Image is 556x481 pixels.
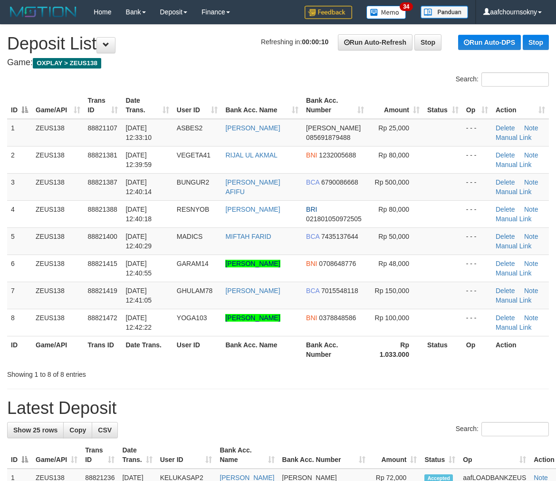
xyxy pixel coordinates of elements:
[319,314,356,322] span: Copy 0378848586 to clipboard
[321,287,358,294] span: Copy 7015548118 to clipboard
[421,442,459,469] th: Status: activate to sort column ascending
[496,287,515,294] a: Delete
[173,92,222,119] th: User ID: activate to sort column ascending
[462,309,492,336] td: - - -
[338,34,412,50] a: Run Auto-Refresh
[306,215,362,223] span: Copy 021801050972505 to clipboard
[375,178,409,186] span: Rp 500,000
[225,287,280,294] a: [PERSON_NAME]
[496,178,515,186] a: Delete
[462,173,492,200] td: - - -
[278,442,370,469] th: Bank Acc. Number: activate to sort column ascending
[84,92,122,119] th: Trans ID: activate to sort column ascending
[524,287,538,294] a: Note
[7,255,32,282] td: 6
[375,314,409,322] span: Rp 100,000
[366,6,406,19] img: Button%20Memo.svg
[423,92,462,119] th: Status: activate to sort column ascending
[7,119,32,147] td: 1
[125,124,152,141] span: [DATE] 12:33:10
[88,151,117,159] span: 88821381
[177,151,211,159] span: VEGETA41
[524,260,538,267] a: Note
[88,124,117,132] span: 88821107
[32,255,84,282] td: ZEUS138
[306,124,361,132] span: [PERSON_NAME]
[125,151,152,168] span: [DATE] 12:39:59
[225,260,280,267] a: [PERSON_NAME]
[496,215,532,223] a: Manual Link
[496,233,515,240] a: Delete
[7,34,549,53] h1: Deposit List
[32,227,84,255] td: ZEUS138
[7,5,79,19] img: MOTION_logo.png
[216,442,278,469] th: Bank Acc. Name: activate to sort column ascending
[462,200,492,227] td: - - -
[378,233,409,240] span: Rp 50,000
[7,92,32,119] th: ID: activate to sort column descending
[306,134,350,141] span: Copy 085691879488 to clipboard
[319,260,356,267] span: Copy 0708648776 to clipboard
[177,233,202,240] span: MADICS
[496,124,515,132] a: Delete
[458,35,521,50] a: Run Auto-DPS
[225,314,280,322] a: [PERSON_NAME]
[378,260,409,267] span: Rp 48,000
[7,146,32,173] td: 2
[459,442,530,469] th: Op: activate to sort column ascending
[302,92,367,119] th: Bank Acc. Number: activate to sort column ascending
[368,336,423,363] th: Rp 1.033.000
[524,314,538,322] a: Note
[261,38,328,46] span: Refreshing in:
[7,200,32,227] td: 4
[156,442,216,469] th: User ID: activate to sort column ascending
[462,92,492,119] th: Op: activate to sort column ascending
[7,399,549,418] h1: Latest Deposit
[7,58,549,68] h4: Game:
[524,233,538,240] a: Note
[496,134,532,141] a: Manual Link
[88,178,117,186] span: 88821387
[177,206,209,213] span: RESNYOB
[125,260,152,277] span: [DATE] 12:40:55
[456,72,549,87] label: Search:
[462,119,492,147] td: - - -
[400,2,412,11] span: 34
[306,151,317,159] span: BNI
[368,92,423,119] th: Amount: activate to sort column ascending
[456,422,549,436] label: Search:
[88,233,117,240] span: 88821400
[125,287,152,304] span: [DATE] 12:41:05
[496,188,532,196] a: Manual Link
[7,336,32,363] th: ID
[524,206,538,213] a: Note
[496,296,532,304] a: Manual Link
[125,206,152,223] span: [DATE] 12:40:18
[225,206,280,213] a: [PERSON_NAME]
[462,146,492,173] td: - - -
[125,178,152,196] span: [DATE] 12:40:14
[378,151,409,159] span: Rp 80,000
[492,336,549,363] th: Action
[375,287,409,294] span: Rp 150,000
[225,233,271,240] a: MIFTAH FARID
[221,92,302,119] th: Bank Acc. Name: activate to sort column ascending
[462,282,492,309] td: - - -
[177,178,209,186] span: BUNGUR2
[88,206,117,213] span: 88821388
[302,336,367,363] th: Bank Acc. Number
[378,124,409,132] span: Rp 25,000
[177,287,212,294] span: GHULAM78
[177,260,209,267] span: GARAM14
[225,178,280,196] a: [PERSON_NAME] AFIFU
[496,324,532,331] a: Manual Link
[118,442,156,469] th: Date Trans.: activate to sort column ascending
[122,92,173,119] th: Date Trans.: activate to sort column ascending
[32,336,84,363] th: Game/API
[306,178,319,186] span: BCA
[319,151,356,159] span: Copy 1232005688 to clipboard
[88,287,117,294] span: 88821419
[462,336,492,363] th: Op
[33,58,101,69] span: OXPLAY > ZEUS138
[32,309,84,336] td: ZEUS138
